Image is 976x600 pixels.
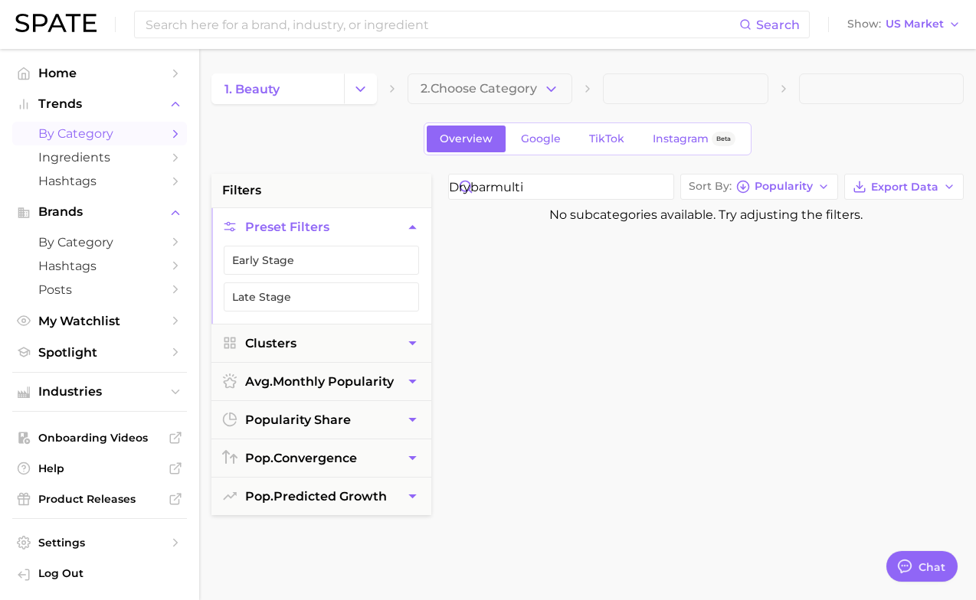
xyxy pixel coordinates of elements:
[847,20,881,28] span: Show
[211,324,431,362] button: Clusters
[211,363,431,400] button: avg.monthly popularity
[222,181,261,200] span: filters
[38,205,161,219] span: Brands
[224,246,419,275] button: Early Stage
[211,401,431,439] button: popularity share
[12,380,187,403] button: Industries
[680,174,838,200] button: Sort ByPopularity
[12,201,187,223] button: Brands
[755,182,813,191] span: Popularity
[12,169,187,193] a: Hashtags
[38,126,161,141] span: by Category
[589,132,624,145] span: TikTok
[245,374,394,389] span: monthly popularity
[211,478,431,515] button: pop.predicted growth
[38,174,161,188] span: Hashtags
[12,457,187,480] a: Help
[689,182,732,191] span: Sort By
[245,374,273,389] abbr: average
[245,489,387,504] span: predicted growth
[871,181,938,194] span: Export Data
[12,309,187,333] a: My Watchlist
[12,531,187,554] a: Settings
[440,132,493,145] span: Overview
[449,174,673,199] input: Search in beauty
[224,282,419,311] button: Late Stage
[427,126,506,152] a: Overview
[38,431,161,445] span: Onboarding Videos
[344,73,377,104] button: Change Category
[38,97,161,111] span: Trends
[38,259,161,273] span: Hashtags
[421,82,537,96] span: 2. Choose Category
[12,145,187,169] a: Ingredients
[843,15,965,34] button: ShowUS Market
[245,489,273,504] abbr: popularity index
[12,341,187,364] a: Spotlight
[144,11,739,37] input: Search here for a brand, industry, or ingredient
[245,412,351,427] span: popularity share
[408,73,573,104] button: 2.Choose Category
[38,66,161,80] span: Home
[245,336,296,351] span: Clusters
[12,278,187,302] a: Posts
[38,566,175,580] span: Log Out
[653,132,709,145] span: Instagram
[38,314,161,328] span: My Watchlist
[245,451,357,465] span: convergence
[12,562,187,588] a: Log out. Currently logged in with e-mail pryan@sharkninja.com.
[38,235,161,249] span: by Category
[38,492,161,506] span: Product Releases
[12,487,187,510] a: Product Releases
[12,230,187,254] a: by Category
[12,122,187,145] a: by Category
[441,207,971,222] div: No subcategories available. Try adjusting the filters.
[245,220,329,234] span: Preset Filters
[38,282,161,297] span: Posts
[211,73,344,104] a: 1. beauty
[38,150,161,165] span: Ingredients
[15,14,97,32] img: SPATE
[756,18,800,32] span: Search
[12,93,187,116] button: Trends
[38,345,161,360] span: Spotlight
[12,254,187,278] a: Hashtags
[886,20,944,28] span: US Market
[224,82,280,96] span: 1. beauty
[12,61,187,85] a: Home
[521,132,561,145] span: Google
[844,174,964,200] button: Export Data
[211,439,431,477] button: pop.convergence
[211,208,431,246] button: Preset Filters
[716,132,731,145] span: Beta
[245,451,273,465] abbr: popularity index
[640,126,748,152] a: InstagramBeta
[508,126,574,152] a: Google
[38,385,161,399] span: Industries
[38,461,161,475] span: Help
[38,536,161,549] span: Settings
[576,126,637,152] a: TikTok
[12,426,187,449] a: Onboarding Videos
